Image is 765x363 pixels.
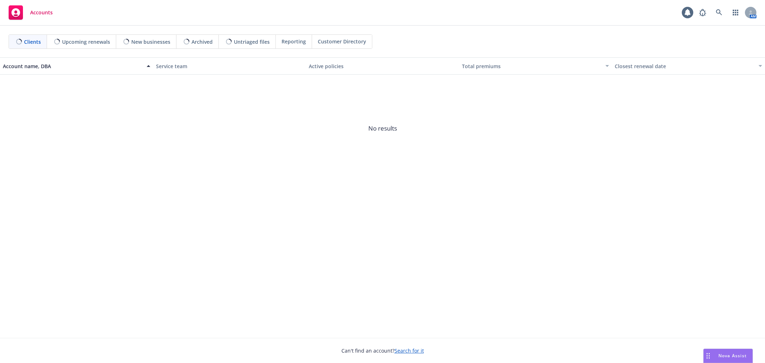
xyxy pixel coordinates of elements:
span: Accounts [30,10,53,15]
span: Nova Assist [718,353,747,359]
a: Switch app [728,5,743,20]
button: Total premiums [459,57,612,75]
div: Drag to move [704,349,713,363]
span: Archived [192,38,213,46]
div: Active policies [309,62,456,70]
span: New businesses [131,38,170,46]
span: Clients [24,38,41,46]
button: Active policies [306,57,459,75]
button: Closest renewal date [612,57,765,75]
span: Reporting [282,38,306,45]
a: Report a Bug [695,5,710,20]
div: Account name, DBA [3,62,142,70]
div: Total premiums [462,62,601,70]
span: Untriaged files [234,38,270,46]
span: Upcoming renewals [62,38,110,46]
a: Accounts [6,3,56,23]
button: Service team [153,57,306,75]
button: Nova Assist [703,349,753,363]
span: Customer Directory [318,38,366,45]
a: Search for it [395,347,424,354]
span: Can't find an account? [341,347,424,354]
div: Service team [156,62,303,70]
div: Closest renewal date [615,62,754,70]
a: Search [712,5,726,20]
